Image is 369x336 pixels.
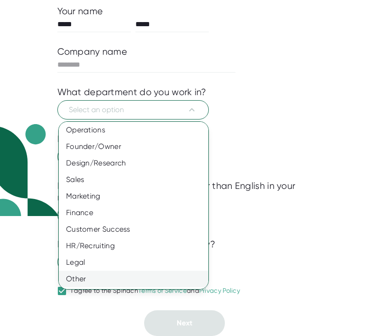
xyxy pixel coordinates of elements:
[59,171,208,188] div: Sales
[59,271,208,287] div: Other
[59,138,208,155] div: Founder/Owner
[59,221,208,238] div: Customer Success
[59,205,208,221] div: Finance
[59,238,208,254] div: HR/Recruiting
[59,122,208,138] div: Operations
[59,155,208,171] div: Design/Research
[59,188,208,205] div: Marketing
[59,254,208,271] div: Legal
